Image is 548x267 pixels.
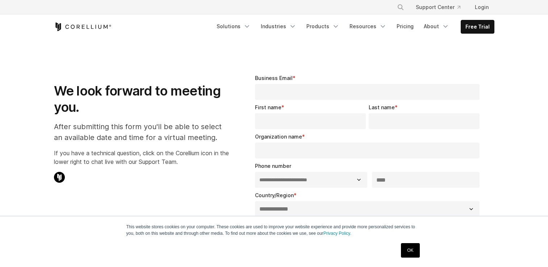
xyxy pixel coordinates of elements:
[54,22,112,31] a: Corellium Home
[54,83,229,115] h1: We look forward to meeting you.
[461,20,494,33] a: Free Trial
[302,20,344,33] a: Products
[410,1,466,14] a: Support Center
[323,231,351,236] a: Privacy Policy.
[388,1,494,14] div: Navigation Menu
[369,104,395,110] span: Last name
[345,20,391,33] a: Resources
[469,1,494,14] a: Login
[392,20,418,33] a: Pricing
[255,163,291,169] span: Phone number
[256,20,301,33] a: Industries
[401,243,419,258] a: OK
[54,172,65,183] img: Corellium Chat Icon
[255,75,293,81] span: Business Email
[212,20,494,34] div: Navigation Menu
[126,224,422,237] p: This website stores cookies on your computer. These cookies are used to improve your website expe...
[54,149,229,166] p: If you have a technical question, click on the Corellium icon in the lower right to chat live wit...
[212,20,255,33] a: Solutions
[419,20,453,33] a: About
[255,133,302,140] span: Organization name
[394,1,407,14] button: Search
[255,104,281,110] span: First name
[255,192,294,198] span: Country/Region
[54,121,229,143] p: After submitting this form you'll be able to select an available date and time for a virtual meet...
